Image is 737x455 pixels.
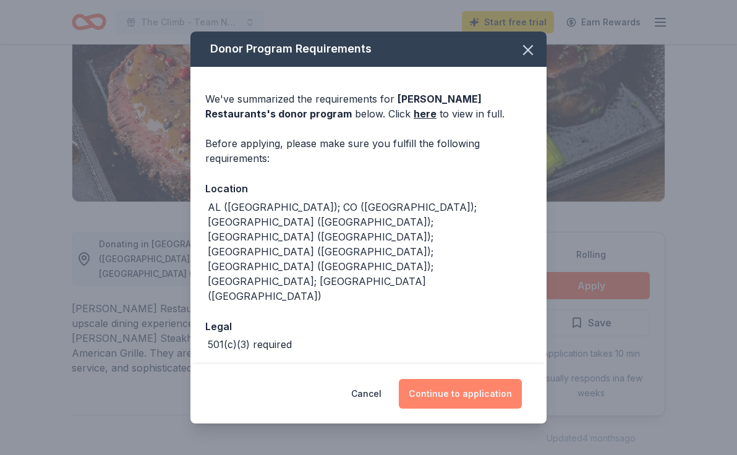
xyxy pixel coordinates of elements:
button: Continue to application [399,379,522,409]
div: Donor Program Requirements [190,32,547,67]
div: Legal [205,318,532,334]
div: 501(c)(3) required [208,337,292,352]
div: Location [205,181,532,197]
div: AL ([GEOGRAPHIC_DATA]); CO ([GEOGRAPHIC_DATA]); [GEOGRAPHIC_DATA] ([GEOGRAPHIC_DATA]); [GEOGRAPHI... [208,200,532,304]
a: here [414,106,437,121]
div: We've summarized the requirements for below. Click to view in full. [205,91,532,121]
div: Before applying, please make sure you fulfill the following requirements: [205,136,532,166]
button: Cancel [351,379,381,409]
